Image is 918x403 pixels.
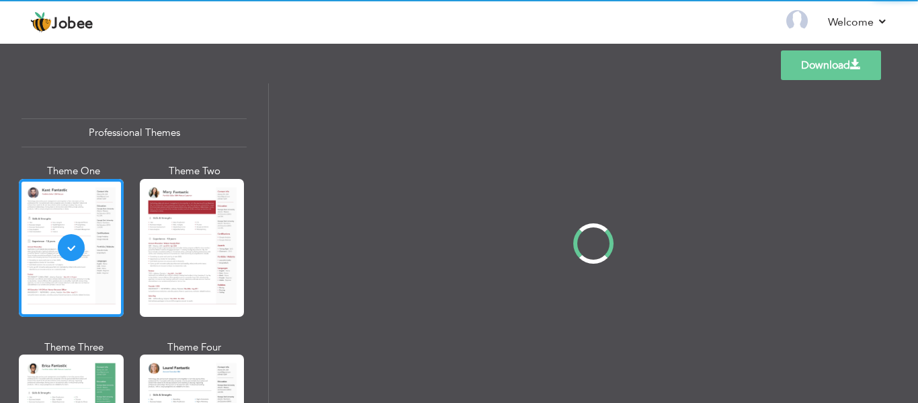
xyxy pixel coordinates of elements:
span: Jobee [52,17,93,32]
img: jobee.io [30,11,52,33]
a: Jobee [30,11,93,33]
a: Welcome [828,14,888,30]
a: Download [781,50,881,80]
img: Profile Img [786,10,808,32]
